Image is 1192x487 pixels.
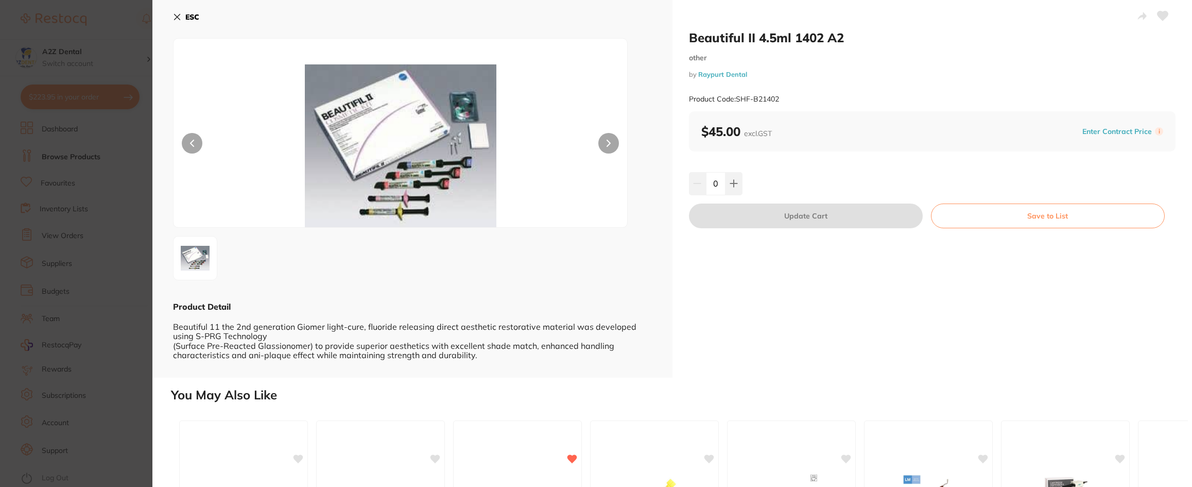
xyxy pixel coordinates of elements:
[701,124,772,139] b: $45.00
[689,71,1176,78] small: by
[173,312,652,369] div: Beautiful 11 the 2nd generation Giomer light-cure, fluoride releasing direct aesthetic restorativ...
[1155,127,1163,136] label: i
[698,70,747,78] a: Raypurt Dental
[689,95,779,104] small: Product Code: SHF-B21402
[689,54,1176,62] small: other
[185,12,199,22] b: ESC
[1079,127,1155,137] button: Enter Contract Price
[689,30,1176,45] h2: Beautiful II 4.5ml 1402 A2
[264,64,537,227] img: Zw
[689,204,923,228] button: Update Cart
[171,388,1188,402] h2: You May Also Like
[744,129,772,138] span: excl. GST
[931,204,1165,228] button: Save to List
[177,242,214,275] img: Zw
[173,301,231,312] b: Product Detail
[173,8,199,26] button: ESC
